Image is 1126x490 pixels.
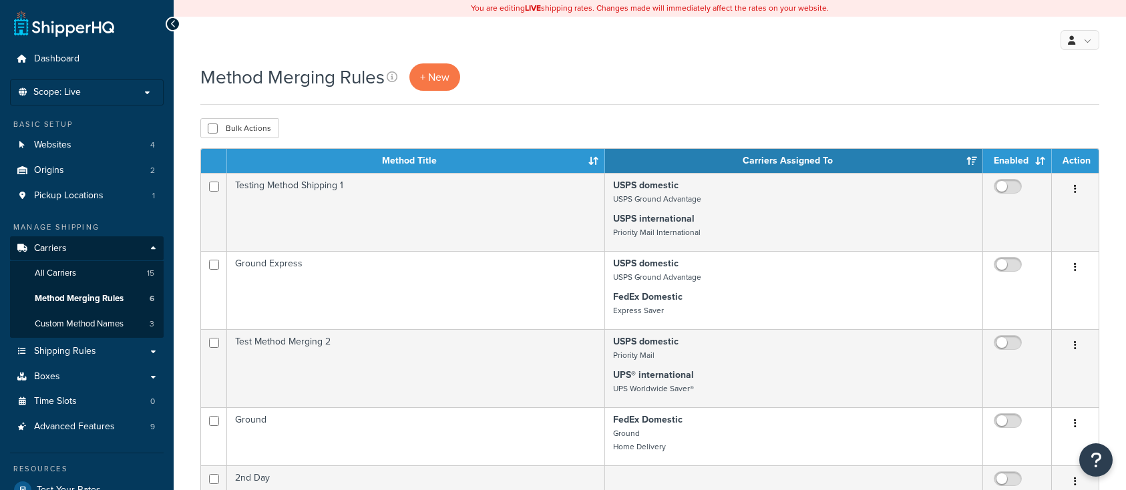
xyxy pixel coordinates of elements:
b: LIVE [525,2,541,14]
strong: USPS domestic [613,256,679,270]
small: USPS Ground Advantage [613,193,701,205]
a: ShipperHQ Home [14,10,114,37]
small: Priority Mail International [613,226,701,238]
a: Origins 2 [10,158,164,183]
span: 15 [147,268,154,279]
small: Priority Mail [613,349,654,361]
a: Websites 4 [10,133,164,158]
small: UPS Worldwide Saver® [613,383,694,395]
strong: USPS domestic [613,178,679,192]
span: Time Slots [34,396,77,407]
a: All Carriers 15 [10,261,164,286]
span: 4 [150,140,155,151]
a: Boxes [10,364,164,389]
span: Shipping Rules [34,346,96,357]
span: Carriers [34,243,67,254]
td: Testing Method Shipping 1 [227,173,605,251]
li: Pickup Locations [10,184,164,208]
a: + New [409,63,460,91]
span: 3 [150,318,154,330]
small: USPS Ground Advantage [613,271,701,283]
li: Websites [10,133,164,158]
a: Method Merging Rules 6 [10,286,164,311]
a: Custom Method Names 3 [10,312,164,336]
li: All Carriers [10,261,164,286]
td: Ground [227,407,605,465]
strong: USPS domestic [613,334,679,348]
th: Enabled: activate to sort column ascending [983,149,1052,173]
span: 9 [150,421,155,433]
a: Dashboard [10,47,164,71]
span: 1 [152,190,155,202]
span: Origins [34,165,64,176]
li: Custom Method Names [10,312,164,336]
th: Method Title: activate to sort column ascending [227,149,605,173]
li: Method Merging Rules [10,286,164,311]
div: Manage Shipping [10,222,164,233]
h1: Method Merging Rules [200,64,385,90]
div: Basic Setup [10,119,164,130]
button: Open Resource Center [1079,443,1113,477]
strong: FedEx Domestic [613,290,683,304]
span: All Carriers [35,268,76,279]
strong: FedEx Domestic [613,413,683,427]
li: Advanced Features [10,415,164,439]
span: Pickup Locations [34,190,104,202]
strong: USPS international [613,212,695,226]
span: Dashboard [34,53,79,65]
th: Action [1052,149,1099,173]
td: Test Method Merging 2 [227,329,605,407]
span: Method Merging Rules [35,293,124,304]
span: Websites [34,140,71,151]
a: Shipping Rules [10,339,164,364]
span: Custom Method Names [35,318,124,330]
small: Ground Home Delivery [613,427,666,453]
button: Bulk Actions [200,118,278,138]
strong: UPS® international [613,368,694,382]
span: 0 [150,396,155,407]
span: Boxes [34,371,60,383]
span: Advanced Features [34,421,115,433]
span: 6 [150,293,154,304]
th: Carriers Assigned To: activate to sort column ascending [605,149,983,173]
span: + New [420,69,449,85]
li: Time Slots [10,389,164,414]
a: Carriers [10,236,164,261]
a: Pickup Locations 1 [10,184,164,208]
div: Resources [10,463,164,475]
td: Ground Express [227,251,605,329]
a: Time Slots 0 [10,389,164,414]
span: Scope: Live [33,87,81,98]
li: Carriers [10,236,164,338]
span: 2 [150,165,155,176]
a: Advanced Features 9 [10,415,164,439]
li: Origins [10,158,164,183]
small: Express Saver [613,304,664,316]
